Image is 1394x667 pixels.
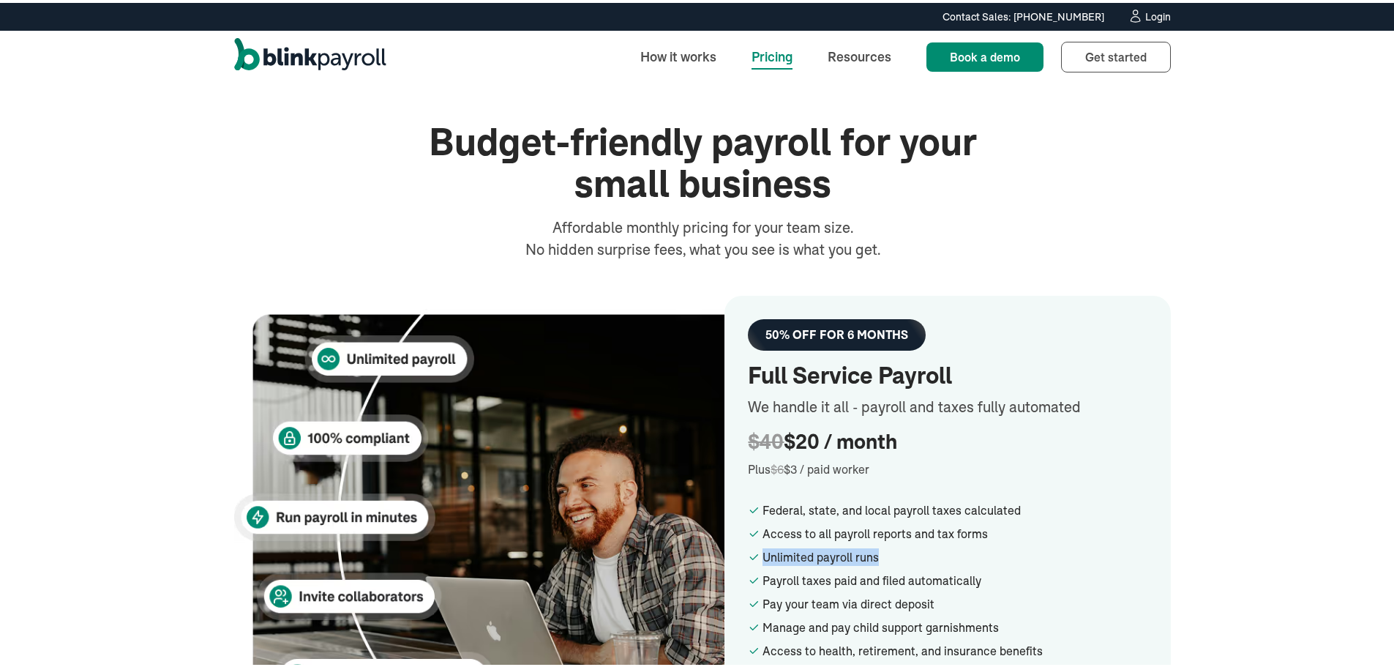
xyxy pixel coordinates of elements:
div: We handle it all - payroll and taxes fully automated [748,393,1147,415]
div: Federal, state, and local payroll taxes calculated [762,499,1147,516]
div: Unlimited payroll runs [762,545,1147,563]
div: Contact Sales: [PHONE_NUMBER] [943,7,1104,22]
div: Manage and pay child support garnishments [762,616,1147,633]
div: Login [1145,9,1171,19]
span: $40 [748,428,784,450]
span: $6 [771,459,784,474]
div: Plus $3 / paid worker [748,458,1147,475]
div: Payroll taxes paid and filed automatically [762,569,1147,586]
a: Pricing [740,38,804,70]
a: Get started [1061,39,1171,70]
a: Resources [816,38,903,70]
h1: Budget-friendly payroll for your small business [410,119,995,202]
div: Access to health, retirement, and insurance benefits [762,639,1147,657]
div: Affordable monthly pricing for your team size. No hidden surprise fees, what you see is what you ... [521,214,884,258]
a: Book a demo [926,40,1043,69]
a: How it works [629,38,728,70]
span: Book a demo [950,47,1020,62]
div: $20 / month [748,427,1147,452]
a: home [234,35,386,73]
a: Login [1128,6,1171,22]
span: Get started [1085,47,1147,62]
h2: Full Service Payroll [748,359,1147,387]
div: Pay your team via direct deposit [762,592,1147,610]
div: Access to all payroll reports and tax forms [762,522,1147,540]
div: 50% OFF FOR 6 MONTHS [765,325,908,339]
